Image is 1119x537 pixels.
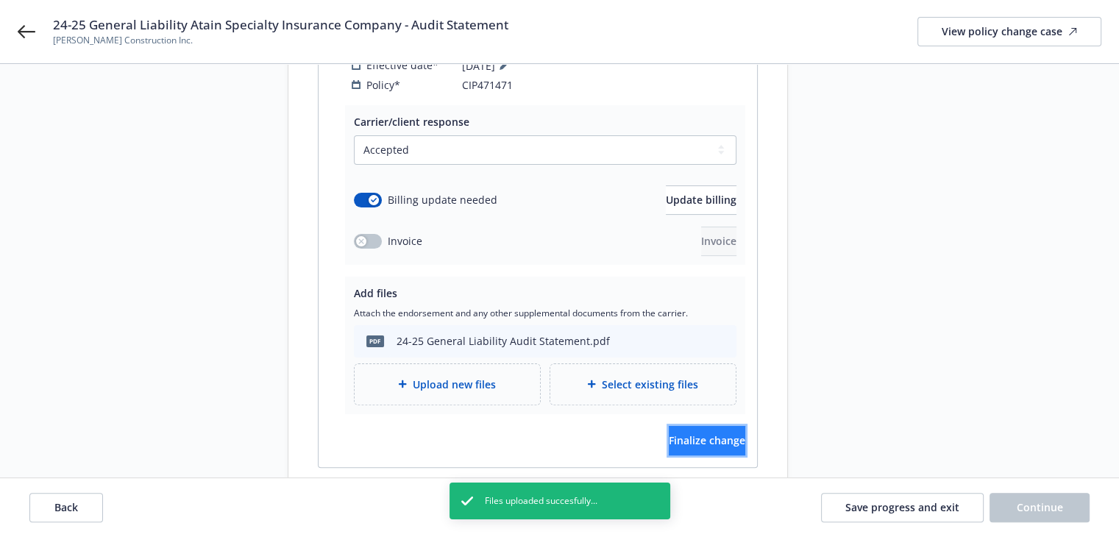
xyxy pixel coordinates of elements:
span: Invoice [388,233,422,249]
span: Continue [1017,500,1063,514]
span: Back [54,500,78,514]
button: Finalize change [669,426,745,455]
span: Invoice [701,234,736,248]
div: View policy change case [942,18,1077,46]
span: Select existing files [602,377,698,392]
div: 24-25 General Liability Audit Statement.pdf [397,333,610,349]
span: 24-25 General Liability Atain Specialty Insurance Company - Audit Statement [53,16,508,34]
span: Billing update needed [388,192,497,207]
span: Update billing [666,193,736,207]
span: Carrier/client response [354,115,469,129]
button: Save progress and exit [821,493,984,522]
span: [PERSON_NAME] Construction Inc. [53,34,508,47]
span: Upload new files [413,377,496,392]
button: Continue [990,493,1090,522]
button: Update billing [666,185,736,215]
span: Save progress and exit [845,500,959,514]
span: Add files [354,286,397,300]
div: Select existing files [550,363,736,405]
span: pdf [366,335,384,346]
div: Upload new files [354,363,541,405]
a: View policy change case [917,17,1101,46]
button: Invoice [701,227,736,256]
span: Effective date* [366,57,438,73]
span: [DATE] [462,57,513,74]
span: Files uploaded succesfully... [485,494,597,508]
span: Attach the endorsement and any other supplemental documents from the carrier. [354,307,736,319]
button: Back [29,493,103,522]
span: Finalize change [669,433,745,447]
span: Policy* [366,77,400,93]
span: CIP471471 [462,77,513,93]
